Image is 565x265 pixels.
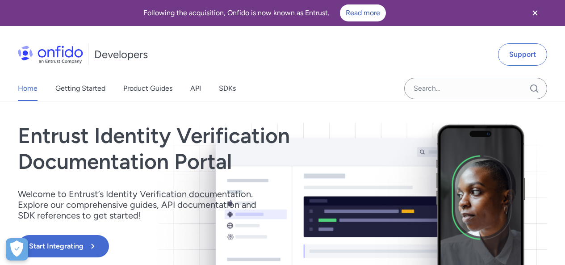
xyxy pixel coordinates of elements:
[11,4,519,21] div: Following the acquisition, Onfido is now known as Entrust.
[18,189,268,221] p: Welcome to Entrust’s Identity Verification documentation. Explore our comprehensive guides, API d...
[18,46,83,63] img: Onfido Logo
[6,238,28,261] button: Open Preferences
[55,76,105,101] a: Getting Started
[123,76,172,101] a: Product Guides
[219,76,236,101] a: SDKs
[190,76,201,101] a: API
[519,2,552,24] button: Close banner
[530,8,540,18] svg: Close banner
[18,235,109,257] button: Start Integrating
[18,123,389,174] h1: Entrust Identity Verification Documentation Portal
[94,47,148,62] h1: Developers
[340,4,386,21] a: Read more
[18,76,38,101] a: Home
[6,238,28,261] div: Cookie Preferences
[498,43,547,66] a: Support
[18,235,389,257] a: Start Integrating
[404,78,547,99] input: Onfido search input field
